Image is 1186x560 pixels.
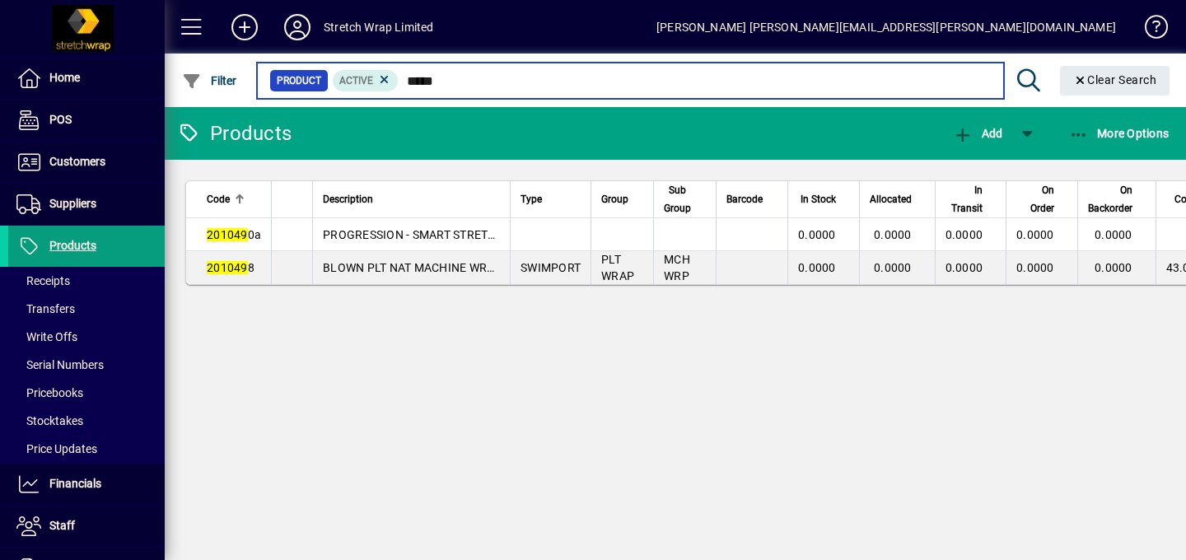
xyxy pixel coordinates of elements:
span: Receipts [16,274,70,287]
button: Filter [178,66,241,96]
span: Add [953,127,1002,140]
span: Stocktakes [16,414,83,427]
span: Pricebooks [16,386,83,399]
button: Add [949,119,1006,148]
span: 0.0000 [1095,228,1132,241]
span: 0a [207,228,261,241]
a: Transfers [8,295,165,323]
span: BLOWN PLT NAT MACHINE WRAP - 500MM X 1500M X 23MU (1R/CTN) [323,261,700,274]
div: In Stock [798,190,851,208]
em: 201049 [207,261,248,274]
span: In Transit [946,181,983,217]
span: Suppliers [49,197,96,210]
span: Write Offs [16,330,77,343]
span: MCH WRP [664,253,690,282]
div: Barcode [726,190,777,208]
span: Staff [49,519,75,532]
span: Products [49,239,96,252]
span: 0.0000 [874,228,912,241]
span: Financials [49,477,101,490]
span: Clear Search [1073,73,1157,86]
div: Type [521,190,581,208]
span: Active [339,75,373,86]
span: Price Updates [16,442,97,455]
a: Home [8,58,165,99]
button: More Options [1065,119,1174,148]
span: 0.0000 [874,261,912,274]
span: Sub Group [664,181,691,217]
button: Clear [1060,66,1170,96]
span: Serial Numbers [16,358,104,371]
span: PROGRESSION - SMART STRETCH 55 (PRE-STRETCH) - CAST CLEAR HAND WRAP - 450MM X 400M (4R/BUNDLE) (1... [323,228,966,241]
span: Product [277,72,321,89]
a: Serial Numbers [8,351,165,379]
span: 0.0000 [1016,228,1054,241]
a: Receipts [8,267,165,295]
div: In Transit [946,181,998,217]
a: Staff [8,506,165,547]
span: Home [49,71,80,84]
span: More Options [1069,127,1170,140]
span: Barcode [726,190,763,208]
div: [PERSON_NAME] [PERSON_NAME][EMAIL_ADDRESS][PERSON_NAME][DOMAIN_NAME] [656,14,1116,40]
span: 0.0000 [798,261,836,274]
a: Write Offs [8,323,165,351]
mat-chip: Activation Status: Active [333,70,399,91]
em: 201049 [207,228,248,241]
span: 8 [207,261,254,274]
span: Description [323,190,373,208]
a: Pricebooks [8,379,165,407]
div: Group [601,190,643,208]
span: Type [521,190,542,208]
a: Knowledge Base [1132,3,1165,57]
div: Description [323,190,500,208]
a: Customers [8,142,165,183]
span: 0.0000 [946,228,983,241]
span: 0.0000 [798,228,836,241]
a: POS [8,100,165,141]
span: Filter [182,74,237,87]
div: Allocated [870,190,927,208]
a: Stocktakes [8,407,165,435]
span: Customers [49,155,105,168]
div: Products [177,120,292,147]
span: 0.0000 [1095,261,1132,274]
span: Transfers [16,302,75,315]
span: PLT WRAP [601,253,634,282]
button: Add [218,12,271,42]
span: 0.0000 [1016,261,1054,274]
span: Code [207,190,230,208]
div: On Backorder [1088,181,1147,217]
span: 0.0000 [946,261,983,274]
span: POS [49,113,72,126]
span: In Stock [801,190,836,208]
span: On Backorder [1088,181,1132,217]
div: On Order [1016,181,1069,217]
div: Code [207,190,261,208]
button: Profile [271,12,324,42]
span: SWIMPORT [521,261,581,274]
span: Allocated [870,190,912,208]
a: Financials [8,464,165,505]
a: Suppliers [8,184,165,225]
div: Stretch Wrap Limited [324,14,434,40]
span: Group [601,190,628,208]
div: Sub Group [664,181,706,217]
span: On Order [1016,181,1054,217]
a: Price Updates [8,435,165,463]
